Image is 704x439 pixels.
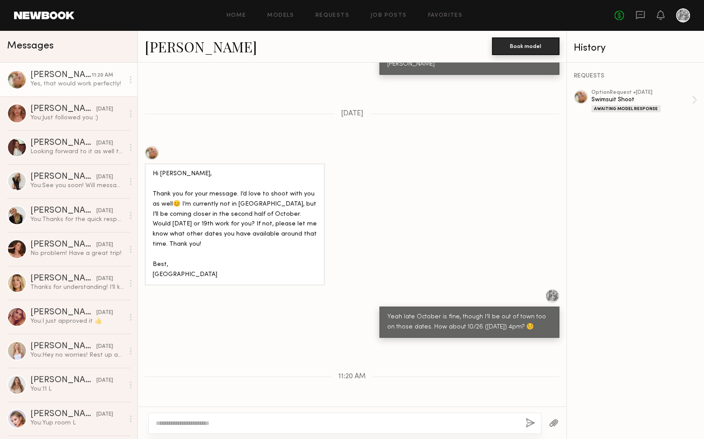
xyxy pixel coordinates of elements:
[492,37,559,55] button: Book model
[96,275,113,283] div: [DATE]
[227,13,246,18] a: Home
[267,13,294,18] a: Models
[341,110,363,118] span: [DATE]
[30,114,124,122] div: You: Just followed you :)
[30,317,124,325] div: You: I just approved it 👍
[30,139,96,148] div: [PERSON_NAME]
[30,385,124,393] div: You: 11 L
[30,240,96,249] div: [PERSON_NAME]
[30,274,96,283] div: [PERSON_NAME]
[591,90,692,96] div: option Request • [DATE]
[30,207,96,215] div: [PERSON_NAME]
[370,13,407,18] a: Job Posts
[96,410,113,419] div: [DATE]
[96,309,113,317] div: [DATE]
[96,173,113,181] div: [DATE]
[30,351,124,359] div: You: Hey no worries! Rest up and get well soon! Shooting is no biggie, we can always do it anothe...
[30,410,96,419] div: [PERSON_NAME]
[30,342,96,351] div: [PERSON_NAME]
[96,105,113,114] div: [DATE]
[96,241,113,249] div: [DATE]
[315,13,349,18] a: Requests
[30,148,124,156] div: Looking forward to it as well thank you!
[92,71,113,80] div: 11:20 AM
[96,207,113,215] div: [DATE]
[30,419,124,427] div: You: Yup room L
[30,249,124,258] div: No problem! Have a great trip!
[7,41,54,51] span: Messages
[30,80,124,88] div: Yes, that would work perfectly!
[30,173,96,181] div: [PERSON_NAME]
[338,373,366,380] span: 11:20 AM
[574,73,697,79] div: REQUESTS
[30,181,124,190] div: You: See you soon! Will message you again the day before for reminder. Thanks! :)
[387,312,551,332] div: Yeah late October is fine, though I’ll be out of town too on those dates. How about 10/26 ([DATE]...
[153,169,317,280] div: Hi [PERSON_NAME], Thank you for your message. I’d love to shoot with you as well😊 I’m currently n...
[591,90,697,112] a: optionRequest •[DATE]Swimsuit ShootAwaiting Model Response
[96,343,113,351] div: [DATE]
[30,71,92,80] div: [PERSON_NAME]
[591,96,692,104] div: Swimsuit Shoot
[492,42,559,50] a: Book model
[30,215,124,224] div: You: Thanks for the quick response! Just booked you for [DATE] (Fri) at 4pm ☺️ -Address is [STREE...
[30,376,96,385] div: [PERSON_NAME]
[30,283,124,291] div: Thanks for understanding! I’ll keep an eye out! Safe travels!
[591,105,660,112] div: Awaiting Model Response
[145,37,257,56] a: [PERSON_NAME]
[30,308,96,317] div: [PERSON_NAME]
[574,43,697,53] div: History
[30,105,96,114] div: [PERSON_NAME]
[96,376,113,385] div: [DATE]
[96,139,113,148] div: [DATE]
[428,13,462,18] a: Favorites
